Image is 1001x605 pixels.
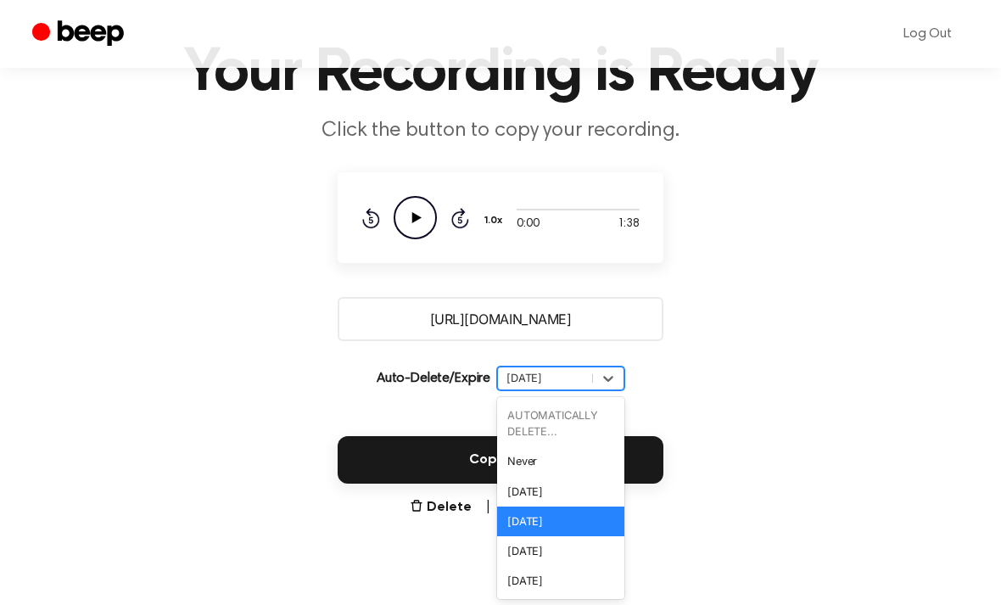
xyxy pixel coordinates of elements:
[497,477,624,507] div: [DATE]
[483,206,509,235] button: 1.0x
[66,42,935,104] h1: Your Recording is Ready
[497,507,624,536] div: [DATE]
[175,117,826,145] p: Click the button to copy your recording.
[618,216,640,233] span: 1:38
[377,368,490,389] p: Auto-Delete/Expire
[886,14,969,54] a: Log Out
[506,370,584,386] div: [DATE]
[517,216,539,233] span: 0:00
[410,497,472,518] button: Delete
[32,18,128,51] a: Beep
[485,497,491,518] span: |
[497,536,624,566] div: [DATE]
[497,446,624,476] div: Never
[338,436,663,484] button: Copy Link
[497,566,624,596] div: [DATE]
[497,401,624,446] div: AUTOMATICALLY DELETE...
